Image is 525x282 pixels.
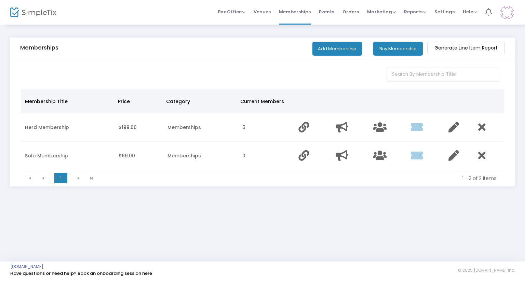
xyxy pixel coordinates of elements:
[21,89,504,170] div: Data table
[312,42,362,56] button: Add Membership
[54,173,67,183] span: Page 1
[10,264,43,269] a: [DOMAIN_NAME]
[115,113,163,142] td: $199.00
[404,9,426,15] span: Reports
[342,3,359,20] span: Orders
[163,113,238,142] td: Memberships
[21,142,115,170] td: Solo Membership
[115,142,163,170] td: $69.00
[427,42,505,54] m-button: Generate Line Item Report
[434,3,455,20] span: Settings
[218,9,245,15] span: Box Office
[20,44,58,51] h5: Memberships
[238,142,294,170] td: 0
[367,9,396,15] span: Marketing
[103,175,497,182] kendo-pager-info: 1 - 2 of 2 items
[458,268,515,273] span: © 2025 [DOMAIN_NAME] Inc.
[319,3,334,20] span: Events
[279,3,311,20] span: Memberships
[236,89,292,113] th: Current Members
[387,68,501,82] input: Search By Membership Title
[21,113,115,142] td: Herd Membership
[163,142,238,170] td: Memberships
[373,42,423,56] button: Buy Membership
[238,113,294,142] td: 5
[254,3,271,20] span: Venues
[162,89,236,113] th: Category
[10,270,152,277] a: Have questions or need help? Book an onboarding session here
[114,89,162,113] th: Price
[21,89,114,113] th: Membership Title
[463,9,477,15] span: Help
